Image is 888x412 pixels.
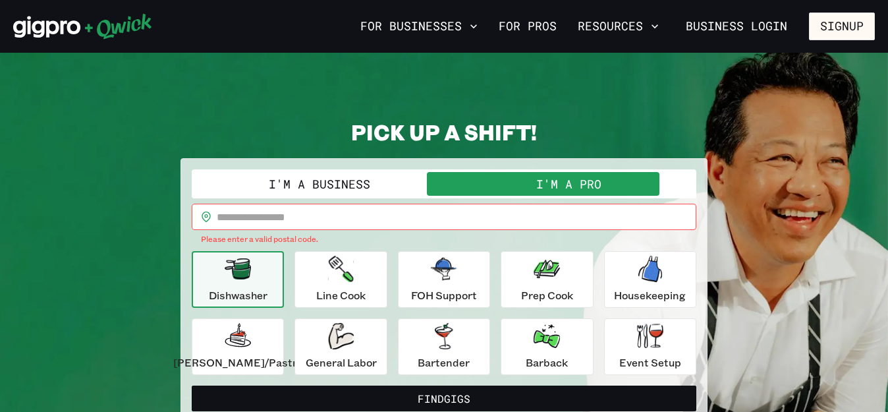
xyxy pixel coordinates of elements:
[192,251,284,308] button: Dishwasher
[173,355,302,370] p: [PERSON_NAME]/Pastry
[444,172,694,196] button: I'm a Pro
[526,355,568,370] p: Barback
[572,15,664,38] button: Resources
[493,15,562,38] a: For Pros
[619,355,681,370] p: Event Setup
[398,251,490,308] button: FOH Support
[294,318,387,375] button: General Labor
[355,15,483,38] button: For Businesses
[209,287,267,303] p: Dishwasher
[501,251,593,308] button: Prep Cook
[501,318,593,375] button: Barback
[180,119,708,145] h2: PICK UP A SHIFT!
[411,287,477,303] p: FOH Support
[201,233,687,246] p: Please enter a valid postal code.
[675,13,798,40] a: Business Login
[294,251,387,308] button: Line Cook
[316,287,366,303] p: Line Cook
[192,318,284,375] button: [PERSON_NAME]/Pastry
[398,318,490,375] button: Bartender
[614,287,686,303] p: Housekeeping
[521,287,573,303] p: Prep Cook
[418,355,470,370] p: Bartender
[194,172,444,196] button: I'm a Business
[306,355,377,370] p: General Labor
[604,251,696,308] button: Housekeeping
[809,13,875,40] button: Signup
[192,386,696,412] button: FindGigs
[604,318,696,375] button: Event Setup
